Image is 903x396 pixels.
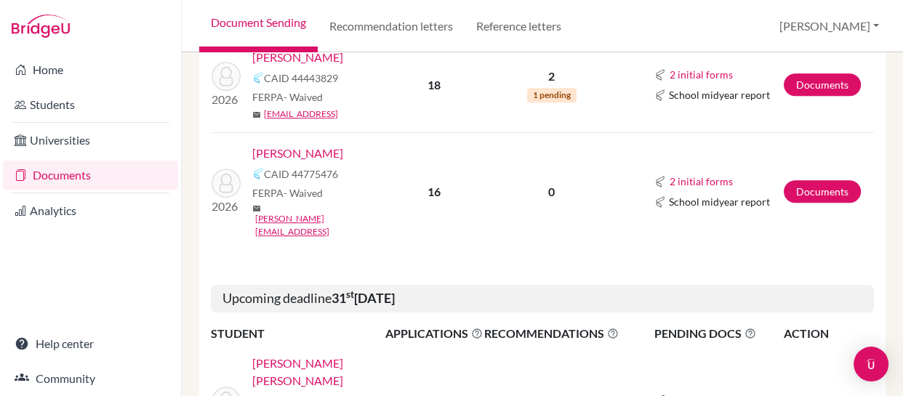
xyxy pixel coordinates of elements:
[527,88,577,102] span: 1 pending
[854,347,888,381] div: Open Intercom Messenger
[773,12,886,40] button: [PERSON_NAME]
[654,69,666,81] img: Common App logo
[255,212,395,238] a: [PERSON_NAME][EMAIL_ADDRESS]
[264,108,338,121] a: [EMAIL_ADDRESS]
[3,196,178,225] a: Analytics
[385,325,483,342] span: APPLICATIONS
[252,89,323,105] span: FERPA
[212,62,241,91] img: Quintas, Maximo
[284,91,323,103] span: - Waived
[252,72,264,84] img: Common App logo
[12,15,70,38] img: Bridge-U
[252,185,323,201] span: FERPA
[212,169,241,198] img: Svartz, Sophia
[252,110,261,119] span: mail
[3,126,178,155] a: Universities
[669,173,734,190] button: 2 initial forms
[252,355,395,389] a: [PERSON_NAME] [PERSON_NAME]
[784,73,861,96] a: Documents
[252,49,343,66] a: [PERSON_NAME]
[3,161,178,190] a: Documents
[484,325,619,342] span: RECOMMENDATIONS
[264,70,338,86] span: CAID 44443829
[3,90,178,119] a: Students
[3,329,178,358] a: Help center
[428,78,441,92] b: 18
[784,180,861,203] a: Documents
[669,66,734,83] button: 2 initial forms
[669,194,770,209] span: School midyear report
[669,87,770,102] span: School midyear report
[252,204,261,213] span: mail
[252,145,343,162] a: [PERSON_NAME]
[211,285,874,312] h5: Upcoming deadline
[3,55,178,84] a: Home
[783,324,874,343] th: ACTION
[484,183,619,201] p: 0
[654,89,666,101] img: Common App logo
[212,91,241,108] p: 2026
[252,168,264,179] img: Common App logo
[264,166,338,182] span: CAID 44775476
[654,196,666,208] img: Common App logo
[484,68,619,85] p: 2
[211,324,385,343] th: STUDENT
[332,290,395,306] b: 31 [DATE]
[428,185,441,198] b: 16
[346,288,354,300] sup: st
[654,176,666,187] img: Common App logo
[284,187,323,199] span: - Waived
[654,325,782,342] span: PENDING DOCS
[212,198,241,215] p: 2026
[3,364,178,393] a: Community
